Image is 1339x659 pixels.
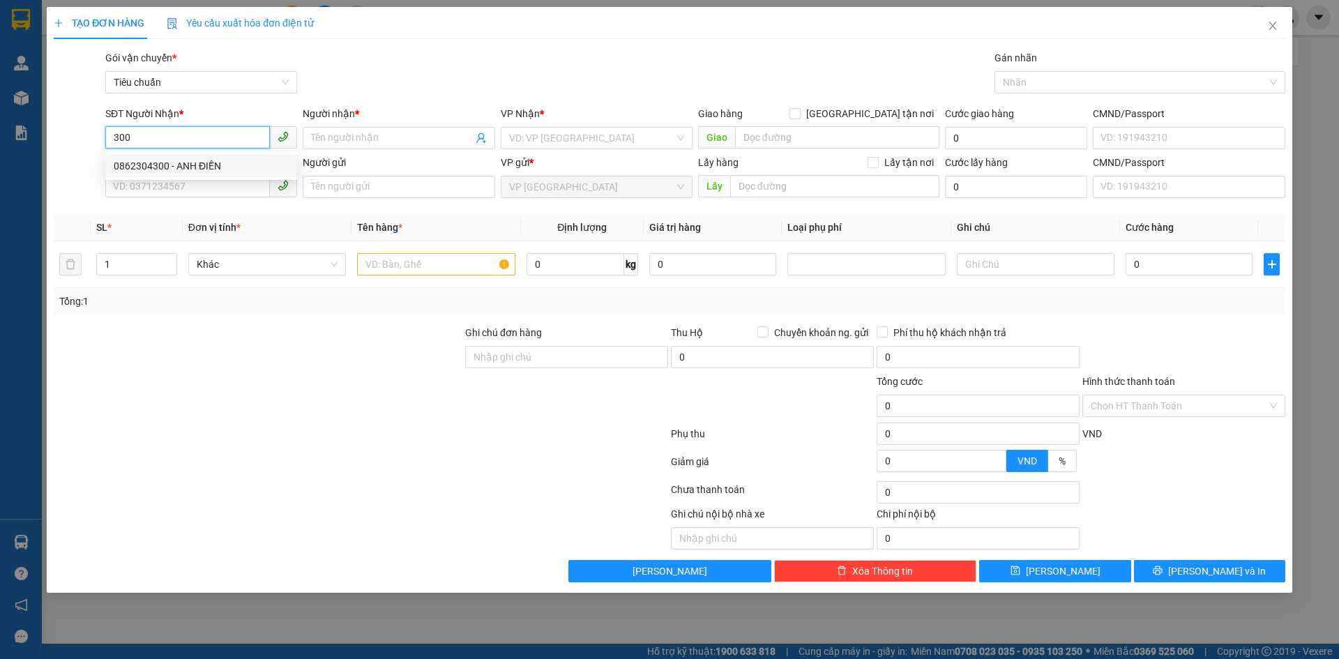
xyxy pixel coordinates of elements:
[730,175,939,197] input: Dọc đường
[1134,560,1285,582] button: printer[PERSON_NAME] và In
[945,127,1087,149] input: Cước giao hàng
[994,52,1037,63] label: Gán nhãn
[837,566,847,577] span: delete
[114,158,289,174] div: 0862304300 - ANH ĐIỀN
[1253,7,1292,46] button: Close
[671,527,874,550] input: Nhập ghi chú
[945,108,1014,119] label: Cước giao hàng
[509,176,684,197] span: VP Đà Lạt
[735,126,939,149] input: Dọc đường
[1093,155,1285,170] div: CMND/Passport
[649,253,776,275] input: 0
[59,294,517,309] div: Tổng: 1
[105,155,297,177] div: 0862304300 - ANH ĐIỀN
[105,106,297,121] div: SĐT Người Nhận
[1018,455,1037,467] span: VND
[957,253,1114,275] input: Ghi Chú
[278,180,289,191] span: phone
[879,155,939,170] span: Lấy tận nơi
[568,560,771,582] button: [PERSON_NAME]
[698,108,743,119] span: Giao hàng
[774,560,977,582] button: deleteXóa Thông tin
[633,563,707,579] span: [PERSON_NAME]
[1264,259,1278,270] span: plus
[782,214,951,241] th: Loại phụ phí
[59,253,82,275] button: delete
[54,17,144,29] span: TẠO ĐƠN HÀNG
[1059,455,1066,467] span: %
[501,155,693,170] div: VP gửi
[1267,20,1278,31] span: close
[465,346,668,368] input: Ghi chú đơn hàng
[669,426,875,450] div: Phụ thu
[888,325,1012,340] span: Phí thu hộ khách nhận trả
[649,222,701,233] span: Giá trị hàng
[188,222,241,233] span: Đơn vị tính
[1093,106,1285,121] div: CMND/Passport
[852,563,913,579] span: Xóa Thông tin
[624,253,638,275] span: kg
[476,132,487,144] span: user-add
[303,106,494,121] div: Người nhận
[1026,563,1100,579] span: [PERSON_NAME]
[1168,563,1266,579] span: [PERSON_NAME] và In
[96,222,107,233] span: SL
[167,18,178,29] img: icon
[105,52,176,63] span: Gói vận chuyển
[669,482,875,506] div: Chưa thanh toán
[1153,566,1163,577] span: printer
[951,214,1120,241] th: Ghi chú
[1082,428,1102,439] span: VND
[501,108,540,119] span: VP Nhận
[278,131,289,142] span: phone
[945,157,1008,168] label: Cước lấy hàng
[698,175,730,197] span: Lấy
[54,18,63,28] span: plus
[801,106,939,121] span: [GEOGRAPHIC_DATA] tận nơi
[557,222,607,233] span: Định lượng
[197,254,338,275] span: Khác
[1011,566,1020,577] span: save
[877,376,923,387] span: Tổng cước
[698,157,739,168] span: Lấy hàng
[114,72,289,93] span: Tiêu chuẩn
[877,506,1080,527] div: Chi phí nội bộ
[671,506,874,527] div: Ghi chú nội bộ nhà xe
[698,126,735,149] span: Giao
[669,454,875,478] div: Giảm giá
[303,155,494,170] div: Người gửi
[357,222,402,233] span: Tên hàng
[945,176,1087,198] input: Cước lấy hàng
[357,253,515,275] input: VD: Bàn, Ghế
[465,327,542,338] label: Ghi chú đơn hàng
[167,17,314,29] span: Yêu cầu xuất hóa đơn điện tử
[769,325,874,340] span: Chuyển khoản ng. gửi
[1264,253,1279,275] button: plus
[979,560,1130,582] button: save[PERSON_NAME]
[671,327,703,338] span: Thu Hộ
[1082,376,1175,387] label: Hình thức thanh toán
[1126,222,1174,233] span: Cước hàng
